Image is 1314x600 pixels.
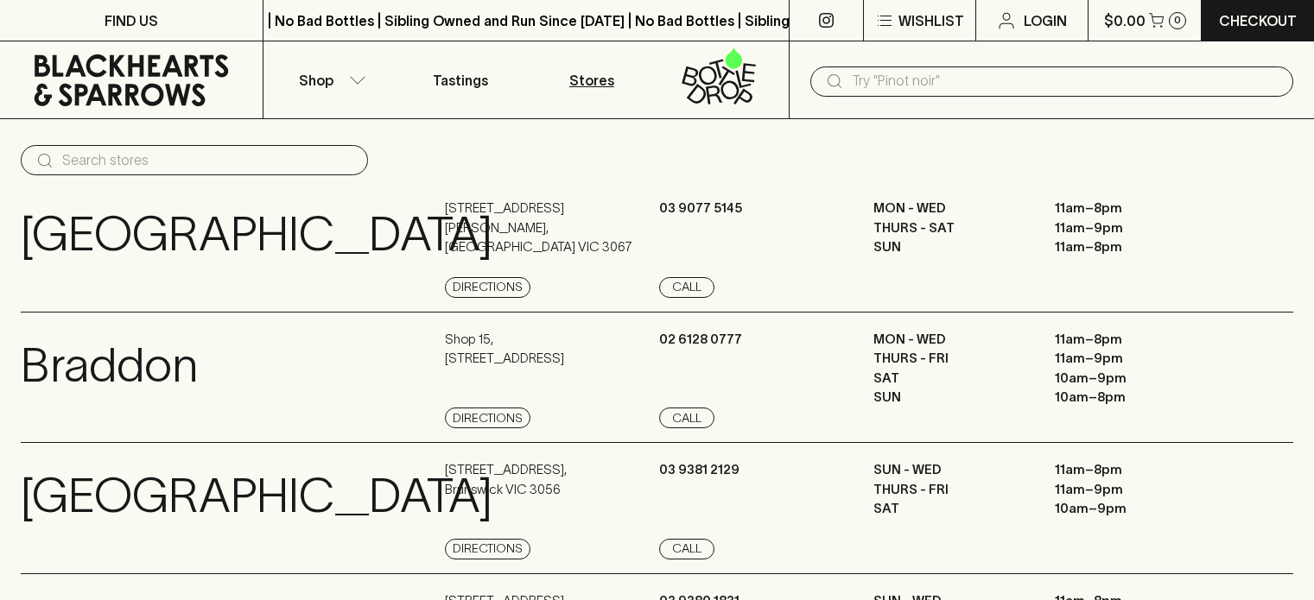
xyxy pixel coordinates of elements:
[1055,460,1210,480] p: 11am – 8pm
[873,330,1029,350] p: MON - WED
[873,480,1029,500] p: THURS - FRI
[1055,388,1210,407] p: 10am – 8pm
[873,218,1029,238] p: THURS - SAT
[659,539,714,559] a: Call
[1174,16,1181,25] p: 0
[898,10,964,31] p: Wishlist
[445,407,530,428] a: Directions
[526,41,657,118] a: Stores
[1219,10,1297,31] p: Checkout
[873,349,1029,369] p: THURS - FRI
[1055,369,1210,388] p: 10am – 9pm
[873,237,1029,257] p: SUN
[62,147,354,174] input: Search stores
[1055,499,1210,519] p: 10am – 9pm
[1055,480,1210,500] p: 11am – 9pm
[263,41,395,118] button: Shop
[659,199,742,218] p: 03 9077 5145
[659,277,714,298] a: Call
[433,70,488,91] p: Tastings
[1055,199,1210,218] p: 11am – 8pm
[659,407,714,428] a: Call
[873,460,1029,480] p: SUN - WED
[659,460,740,480] p: 03 9381 2129
[445,539,530,559] a: Directions
[1055,349,1210,369] p: 11am – 9pm
[21,460,492,532] p: [GEOGRAPHIC_DATA]
[1055,330,1210,350] p: 11am – 8pm
[1055,218,1210,238] p: 11am – 9pm
[21,330,198,401] p: Braddon
[445,460,567,499] p: [STREET_ADDRESS] , Brunswick VIC 3056
[569,70,614,91] p: Stores
[873,499,1029,519] p: SAT
[445,199,655,257] p: [STREET_ADDRESS][PERSON_NAME] , [GEOGRAPHIC_DATA] VIC 3067
[852,67,1279,95] input: Try "Pinot noir"
[21,199,492,270] p: [GEOGRAPHIC_DATA]
[1055,237,1210,257] p: 11am – 8pm
[445,277,530,298] a: Directions
[299,70,333,91] p: Shop
[395,41,526,118] a: Tastings
[445,330,564,369] p: Shop 15 , [STREET_ADDRESS]
[1104,10,1146,31] p: $0.00
[873,199,1029,218] p: MON - WED
[1024,10,1067,31] p: Login
[873,388,1029,407] p: SUN
[873,369,1029,388] p: SAT
[105,10,158,31] p: FIND US
[659,330,742,350] p: 02 6128 0777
